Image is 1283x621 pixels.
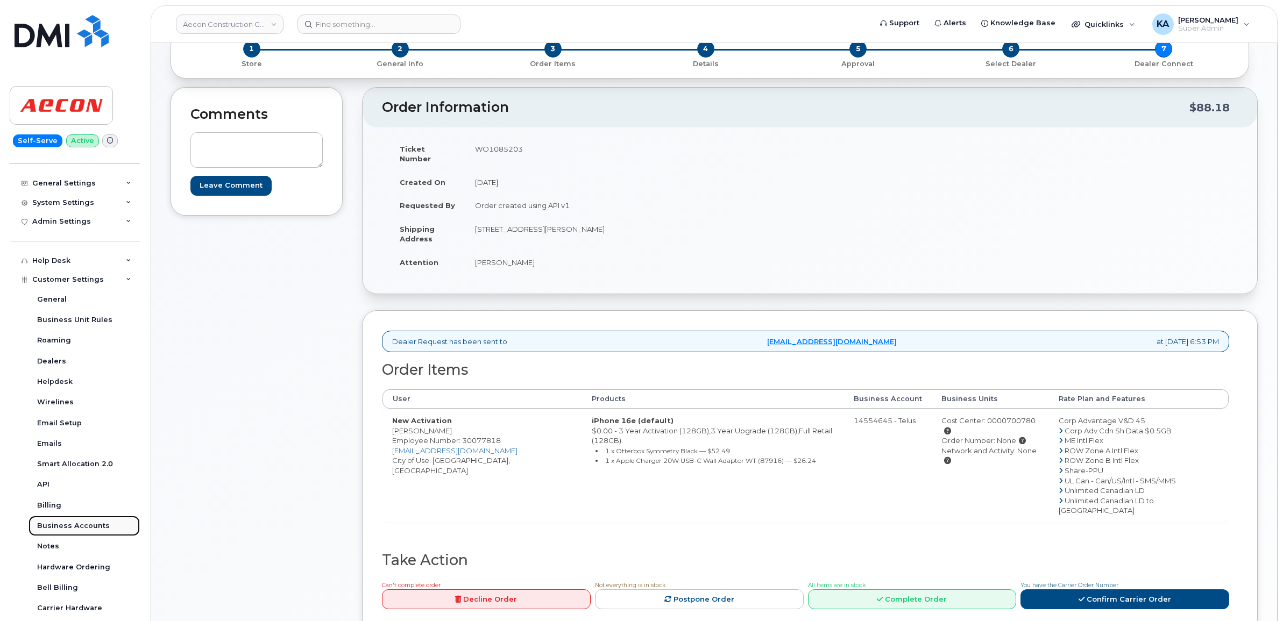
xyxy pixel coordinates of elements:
th: Products [582,389,844,409]
span: Unlimited Canadian LD to [GEOGRAPHIC_DATA] [1059,496,1154,515]
input: Find something... [297,15,460,34]
td: [STREET_ADDRESS][PERSON_NAME] [465,217,802,251]
span: Not everything is in stock [595,582,665,589]
p: Approval [786,59,930,69]
span: Employee Number: 30077818 [392,436,501,445]
span: You have the Carrier Order Number [1020,582,1118,589]
span: Knowledge Base [990,18,1055,28]
a: Knowledge Base [974,12,1063,34]
strong: Requested By [400,201,455,210]
span: ME Intl Flex [1065,436,1103,445]
a: Decline Order [382,589,591,609]
td: Corp Advantage V&D 45 [1049,409,1229,522]
strong: iPhone 16e (default) [592,416,674,425]
span: ROW Zone B Intl Flex [1065,456,1139,465]
h2: Order Information [382,100,1189,115]
strong: Attention [400,258,438,267]
span: Can't complete order [382,582,441,589]
td: [PERSON_NAME] City of Use: [GEOGRAPHIC_DATA], [GEOGRAPHIC_DATA] [382,409,582,522]
input: Leave Comment [190,176,272,196]
div: Order Number: None [941,436,1039,446]
h2: Take Action [382,552,1229,568]
div: Cost Center: 0000700780 [941,416,1039,436]
a: [EMAIL_ADDRESS][DOMAIN_NAME] [392,446,518,455]
div: Dealer Request has been sent to at [DATE] 6:53 PM [382,331,1229,353]
span: 3 [544,40,562,58]
span: KA [1157,18,1169,31]
th: Business Units [932,389,1049,409]
a: [EMAIL_ADDRESS][DOMAIN_NAME] [767,337,897,347]
h2: Order Items [382,362,1229,378]
span: [PERSON_NAME] [1178,16,1238,24]
strong: New Activation [392,416,452,425]
span: 5 [849,40,867,58]
a: 6 Select Dealer [934,58,1087,69]
td: 14554645 - Telus [844,409,932,522]
a: Support [873,12,927,34]
span: 2 [392,40,409,58]
span: Corp Adv Cdn Sh Data $0 5GB [1065,426,1172,435]
span: Unlimited Canadian LD [1065,486,1145,495]
a: 5 Approval [782,58,934,69]
span: Support [889,18,919,28]
th: User [382,389,582,409]
a: 3 Order Items [477,58,629,69]
td: Order created using API v1 [465,194,802,217]
div: $88.18 [1189,97,1230,118]
a: Alerts [927,12,974,34]
td: [DATE] [465,170,802,194]
strong: Created On [400,178,445,187]
span: 1 [243,40,260,58]
span: 4 [697,40,714,58]
span: Quicklinks [1084,20,1124,28]
th: Business Account [844,389,932,409]
p: Details [634,59,778,69]
div: Quicklinks [1064,13,1143,35]
p: Order Items [481,59,625,69]
span: Super Admin [1178,24,1238,33]
strong: Shipping Address [400,225,435,244]
a: Postpone Order [595,589,804,609]
span: UL Can - Can/US/Intl - SMS/MMS [1065,476,1176,485]
p: Store [184,59,320,69]
strong: Ticket Number [400,145,431,163]
span: ROW Zone A Intl Flex [1065,446,1138,455]
a: Complete Order [808,589,1017,609]
span: All Items are in stock [808,582,866,589]
div: Network and Activity: None [941,446,1039,466]
th: Rate Plan and Features [1049,389,1229,409]
td: [PERSON_NAME] [465,251,802,274]
div: Karla Adams [1145,13,1257,35]
a: 4 Details [629,58,782,69]
span: Share-PPU [1065,466,1103,475]
a: Confirm Carrier Order [1020,589,1229,609]
a: Aecon Construction Group Inc [176,15,283,34]
a: 2 General Info [324,58,477,69]
small: 1 x Apple Charger 20W USB-C Wall Adaptor WT (87916) — $26.24 [605,456,816,465]
td: $0.00 - 3 Year Activation (128GB),3 Year Upgrade (128GB),Full Retail (128GB) [582,409,844,522]
a: 1 Store [180,58,324,69]
td: WO1085203 [465,137,802,170]
small: 1 x Otterbox Symmetry Black — $52.49 [605,447,730,455]
h2: Comments [190,107,323,122]
span: Alerts [944,18,966,28]
span: 6 [1002,40,1019,58]
p: Select Dealer [939,59,1083,69]
p: General Info [328,59,472,69]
